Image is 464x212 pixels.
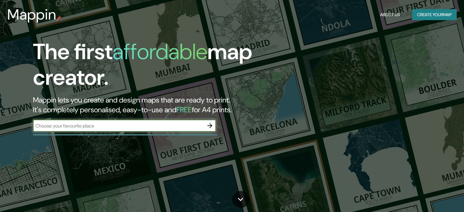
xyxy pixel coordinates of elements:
h2: Mappin lets you create and design maps that are ready to print. It's completely personalised, eas... [33,95,265,115]
button: About Us [378,9,402,20]
h5: FREE [176,105,192,114]
h1: affordable [113,38,207,66]
h3: Mappin [7,6,56,23]
h1: The first map creator. [33,39,265,95]
button: Create yourmap [412,9,457,20]
input: Choose your favourite place [33,122,204,129]
img: mappin-pin [56,16,61,21]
